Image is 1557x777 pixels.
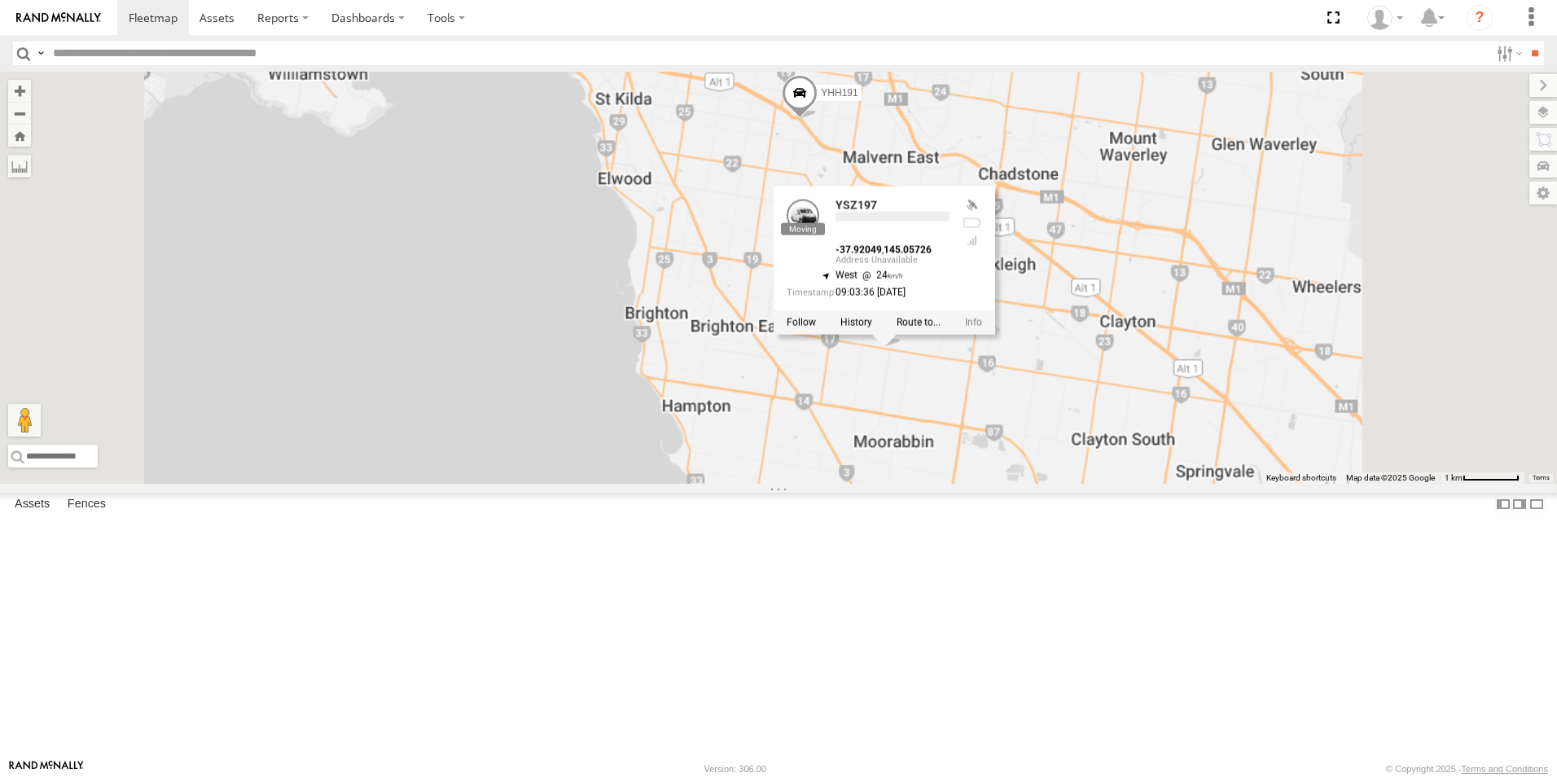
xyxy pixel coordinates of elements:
[857,270,904,281] span: 24
[965,317,982,328] a: View Asset Details
[8,80,31,102] button: Zoom in
[787,200,819,232] a: View Asset Details
[59,493,114,516] label: Fences
[840,317,872,328] label: View Asset History
[704,764,766,774] div: Version: 306.00
[836,199,877,212] a: YSZ197
[8,125,31,147] button: Zoom Home
[1490,42,1525,65] label: Search Filter Options
[34,42,47,65] label: Search Query
[787,288,950,301] div: Date/time of location update
[821,87,857,99] span: YHH191
[1495,493,1511,516] label: Dock Summary Table to the Left
[7,493,58,516] label: Assets
[897,317,941,328] label: Route To Location
[963,200,982,213] div: Valid GPS Fix
[1440,472,1524,484] button: Map Scale: 1 km per 66 pixels
[1462,764,1548,774] a: Terms and Conditions
[1511,493,1528,516] label: Dock Summary Table to the Right
[1529,182,1557,204] label: Map Settings
[963,235,982,248] div: Last Event GSM Signal Strength
[787,317,816,328] label: Realtime tracking of Asset
[1346,473,1435,482] span: Map data ©2025 Google
[8,404,41,437] button: Drag Pegman onto the map to open Street View
[884,244,932,256] strong: 145.05726
[8,102,31,125] button: Zoom out
[1467,5,1493,31] i: ?
[836,245,950,266] div: ,
[963,217,982,230] div: No battery health information received from this device.
[836,270,857,281] span: West
[1445,473,1463,482] span: 1 km
[836,244,882,256] strong: -37.92049
[1386,764,1548,774] div: © Copyright 2025 -
[1266,472,1336,484] button: Keyboard shortcuts
[1528,493,1545,516] label: Hide Summary Table
[8,155,31,178] label: Measure
[16,12,101,24] img: rand-logo.svg
[9,761,84,777] a: Visit our Website
[1362,6,1409,30] div: Sean Aliphon
[1533,475,1550,481] a: Terms (opens in new tab)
